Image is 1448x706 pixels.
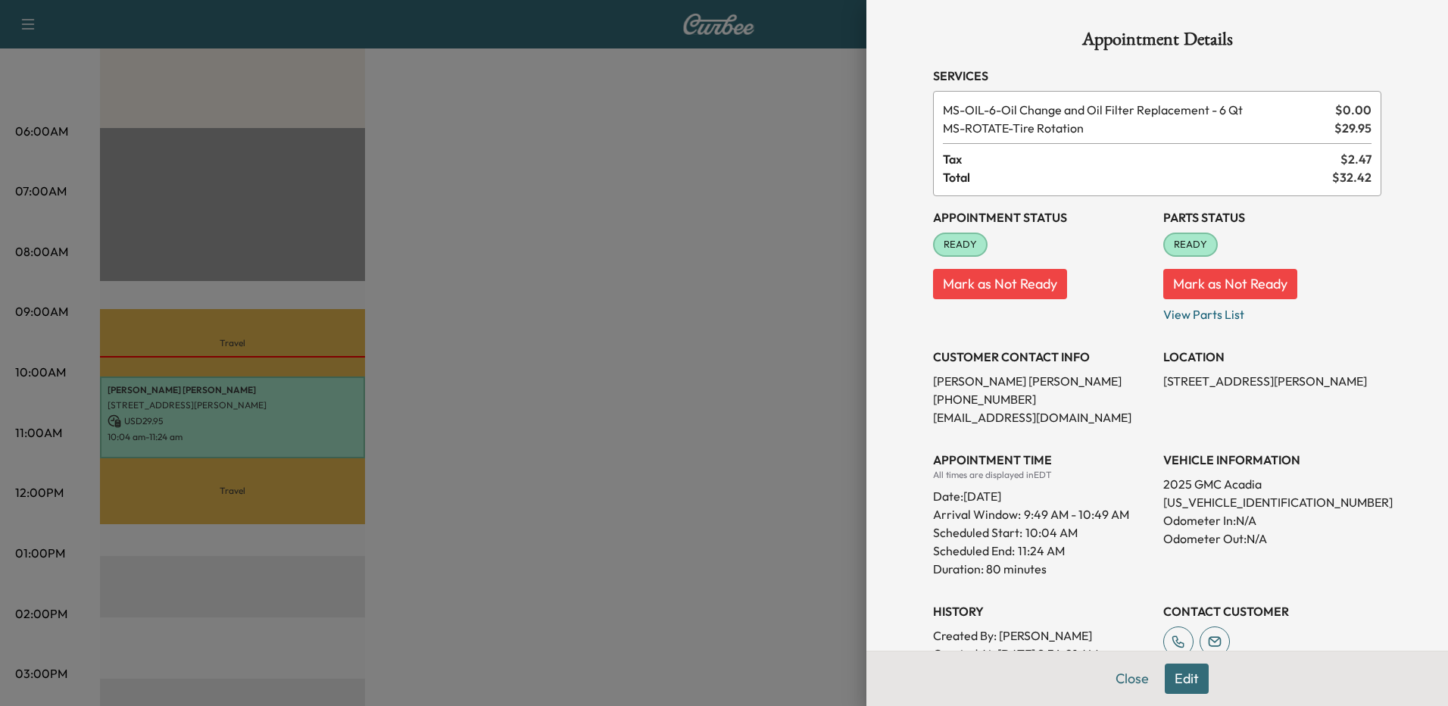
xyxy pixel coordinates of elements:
button: Edit [1165,664,1209,694]
p: Arrival Window: [933,505,1151,523]
p: View Parts List [1163,299,1381,323]
span: $ 0.00 [1335,101,1372,119]
button: Mark as Not Ready [933,269,1067,299]
button: Close [1106,664,1159,694]
h3: CUSTOMER CONTACT INFO [933,348,1151,366]
h3: APPOINTMENT TIME [933,451,1151,469]
h3: Parts Status [1163,208,1381,226]
h1: Appointment Details [933,30,1381,55]
div: All times are displayed in EDT [933,469,1151,481]
span: READY [1165,237,1216,252]
button: Mark as Not Ready [1163,269,1297,299]
p: [PERSON_NAME] [PERSON_NAME] [933,372,1151,390]
p: Odometer Out: N/A [1163,529,1381,548]
span: Total [943,168,1332,186]
p: Scheduled End: [933,542,1015,560]
p: Odometer In: N/A [1163,511,1381,529]
p: [EMAIL_ADDRESS][DOMAIN_NAME] [933,408,1151,426]
h3: LOCATION [1163,348,1381,366]
p: [US_VEHICLE_IDENTIFICATION_NUMBER] [1163,493,1381,511]
span: $ 29.95 [1334,119,1372,137]
span: 9:49 AM - 10:49 AM [1024,505,1129,523]
div: Date: [DATE] [933,481,1151,505]
h3: Appointment Status [933,208,1151,226]
p: Created By : [PERSON_NAME] [933,626,1151,645]
h3: CONTACT CUSTOMER [1163,602,1381,620]
p: [PHONE_NUMBER] [933,390,1151,408]
span: READY [935,237,986,252]
p: Created At : [DATE] 9:34:01 AM [933,645,1151,663]
p: 10:04 AM [1025,523,1078,542]
span: Tire Rotation [943,119,1328,137]
p: Scheduled Start: [933,523,1022,542]
span: Tax [943,150,1340,168]
h3: VEHICLE INFORMATION [1163,451,1381,469]
h3: Services [933,67,1381,85]
p: 11:24 AM [1018,542,1065,560]
span: Oil Change and Oil Filter Replacement - 6 Qt [943,101,1329,119]
p: 2025 GMC Acadia [1163,475,1381,493]
span: $ 32.42 [1332,168,1372,186]
h3: History [933,602,1151,620]
span: $ 2.47 [1340,150,1372,168]
p: Duration: 80 minutes [933,560,1151,578]
p: [STREET_ADDRESS][PERSON_NAME] [1163,372,1381,390]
